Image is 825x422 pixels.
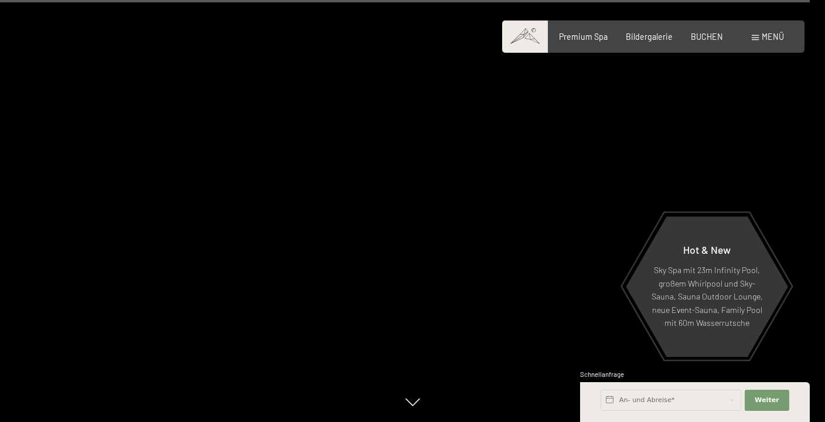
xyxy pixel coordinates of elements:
[683,243,731,256] span: Hot & New
[559,32,608,42] a: Premium Spa
[580,370,624,378] span: Schnellanfrage
[755,396,779,405] span: Weiter
[745,390,789,411] button: Weiter
[651,264,763,330] p: Sky Spa mit 23m Infinity Pool, großem Whirlpool und Sky-Sauna, Sauna Outdoor Lounge, neue Event-S...
[625,216,789,358] a: Hot & New Sky Spa mit 23m Infinity Pool, großem Whirlpool und Sky-Sauna, Sauna Outdoor Lounge, ne...
[626,32,673,42] a: Bildergalerie
[762,32,784,42] span: Menü
[691,32,723,42] a: BUCHEN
